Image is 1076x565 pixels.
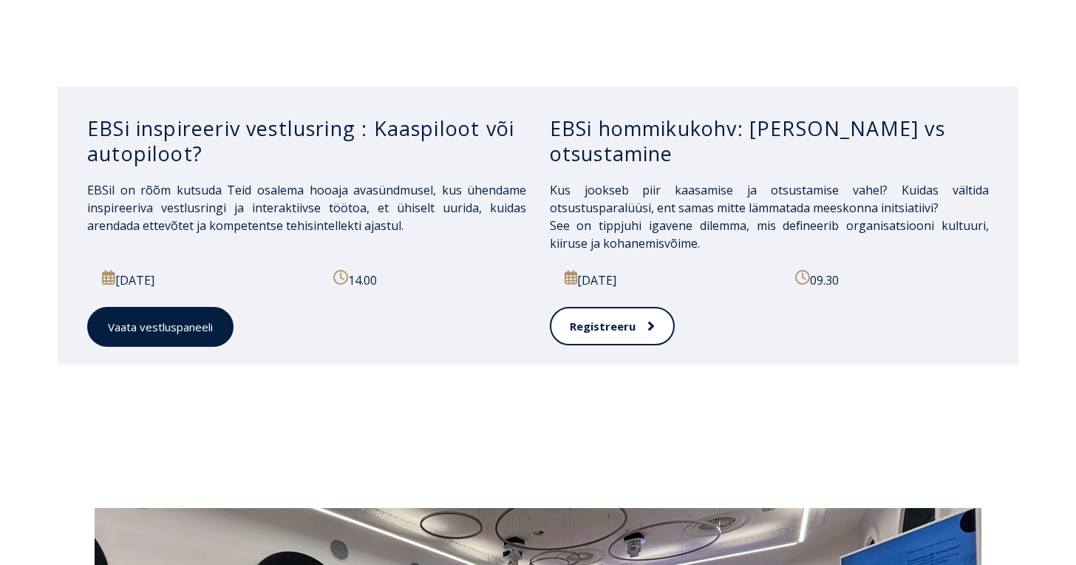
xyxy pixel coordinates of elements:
p: 09.30 [795,270,974,289]
h3: EBSi inspireeriv vestlusring : Kaaspiloot või autopiloot? [87,116,526,166]
h3: EBSi hommikukohv: [PERSON_NAME] vs otsustamine [550,116,989,166]
a: Registreeru [550,307,675,346]
span: EBSil on rõõm kutsuda Teid osalema hooaja avasündmusel, kus ühendame inspireeriva vestlusringi ja... [87,182,526,234]
span: Kus jookseb piir kaasamise ja otsustamise vahel? Kuidas vältida otsustusparalüüsi, ent samas mitt... [550,182,989,216]
p: 14.00 [333,270,512,289]
span: See on tippjuhi igavene dilemma, mis defineerib organisatsiooni kultuuri, kiiruse ja kohanemisvõime. [550,217,989,251]
p: [DATE] [565,270,743,289]
a: Vaata vestluspaneeli [87,307,234,348]
p: [DATE] [102,270,281,289]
